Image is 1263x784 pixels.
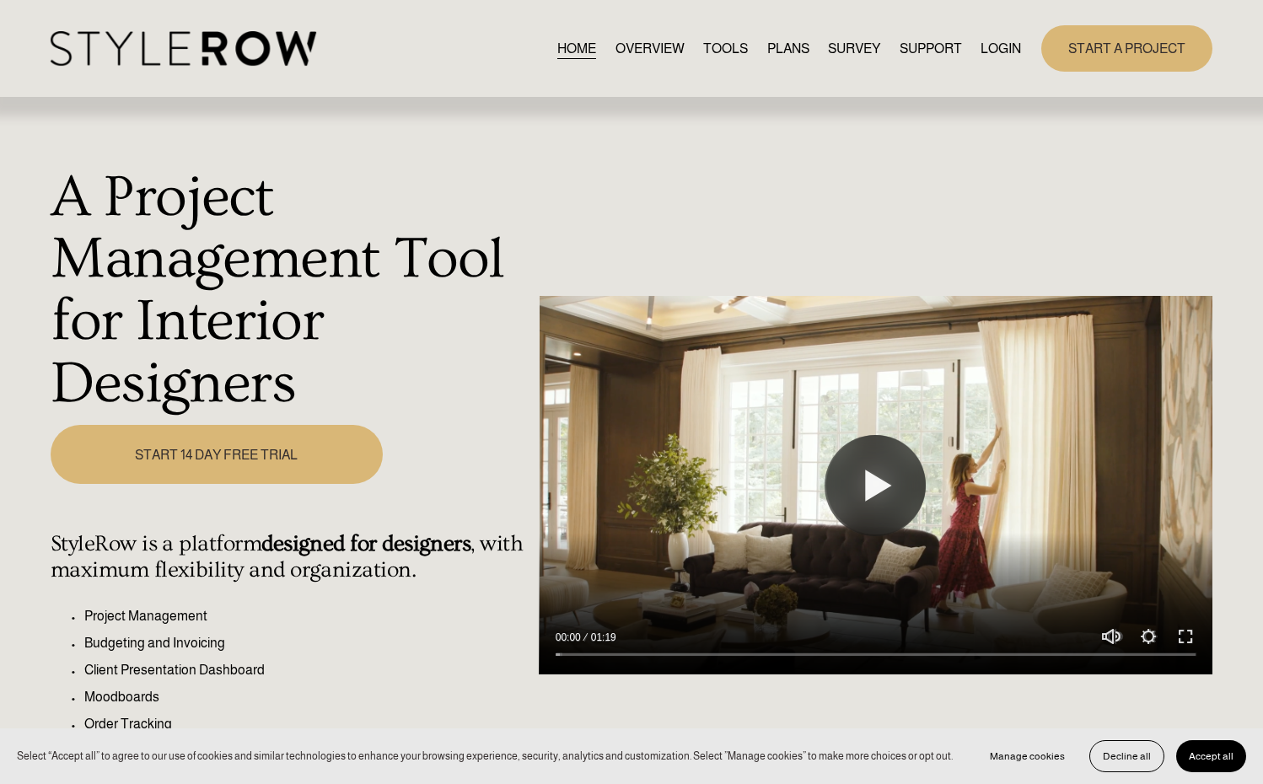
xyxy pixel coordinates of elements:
[84,660,529,680] p: Client Presentation Dashboard
[17,749,953,765] p: Select “Accept all” to agree to our use of cookies and similar technologies to enhance your brows...
[51,531,529,584] h4: StyleRow is a platform , with maximum flexibility and organization.
[900,37,962,60] a: folder dropdown
[1176,740,1246,772] button: Accept all
[585,629,621,646] div: Duration
[615,37,685,60] a: OVERVIEW
[825,435,926,536] button: Play
[84,606,529,626] p: Project Management
[977,740,1078,772] button: Manage cookies
[557,37,596,60] a: HOME
[556,649,1196,661] input: Seek
[828,37,880,60] a: SURVEY
[84,714,529,734] p: Order Tracking
[900,39,962,59] span: SUPPORT
[556,629,585,646] div: Current time
[51,167,529,416] h1: A Project Management Tool for Interior Designers
[767,37,809,60] a: PLANS
[84,687,529,707] p: Moodboards
[1089,740,1164,772] button: Decline all
[990,750,1065,762] span: Manage cookies
[1103,750,1151,762] span: Decline all
[703,37,748,60] a: TOOLS
[51,425,383,484] a: START 14 DAY FREE TRIAL
[261,531,470,556] strong: designed for designers
[1041,25,1212,72] a: START A PROJECT
[981,37,1021,60] a: LOGIN
[51,31,316,66] img: StyleRow
[1189,750,1233,762] span: Accept all
[84,633,529,653] p: Budgeting and Invoicing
